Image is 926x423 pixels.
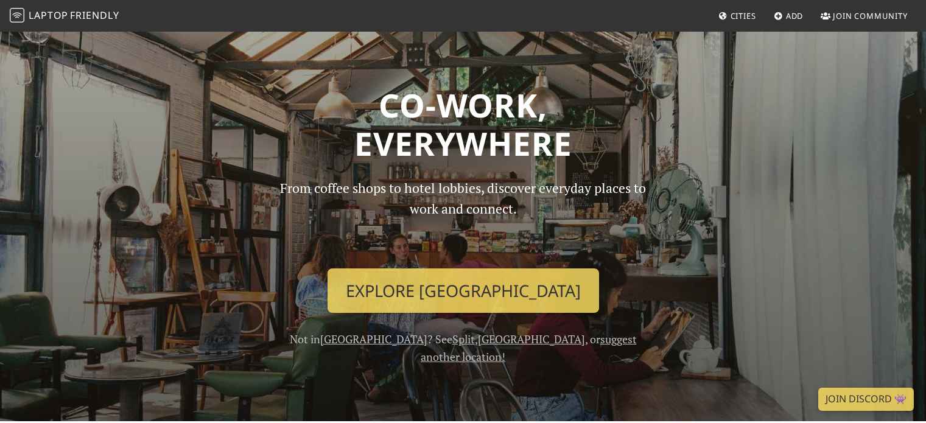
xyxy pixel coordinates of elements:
a: [GEOGRAPHIC_DATA] [320,332,427,346]
h1: Co-work, Everywhere [69,86,858,163]
a: suggest another location! [421,332,637,364]
a: Cities [714,5,761,27]
img: LaptopFriendly [10,8,24,23]
span: Add [786,10,804,21]
a: Explore [GEOGRAPHIC_DATA] [328,268,599,313]
a: Join Community [816,5,913,27]
a: Join Discord 👾 [818,388,914,411]
span: Friendly [70,9,119,22]
a: LaptopFriendly LaptopFriendly [10,5,119,27]
span: Cities [731,10,756,21]
span: Join Community [833,10,908,21]
span: Not in ? See , , or [290,332,637,364]
a: [GEOGRAPHIC_DATA] [478,332,585,346]
a: Split [452,332,475,346]
p: From coffee shops to hotel lobbies, discover everyday places to work and connect. [270,178,657,259]
span: Laptop [29,9,68,22]
a: Add [769,5,808,27]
